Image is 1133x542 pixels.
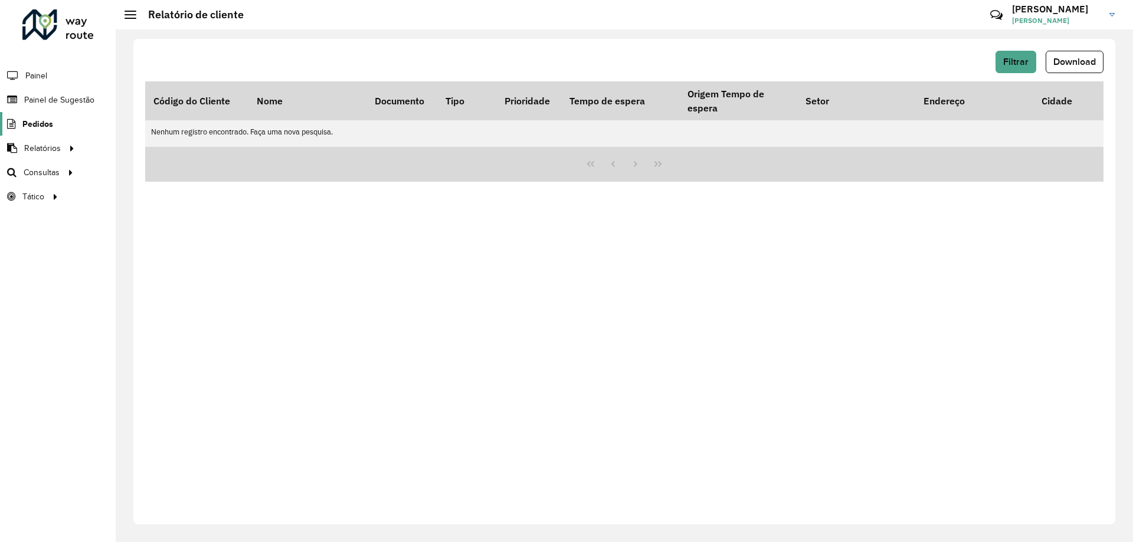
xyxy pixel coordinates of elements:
button: Filtrar [996,51,1036,73]
th: Setor [797,81,915,120]
span: Download [1053,57,1096,67]
th: Nome [248,81,366,120]
button: Download [1046,51,1103,73]
th: Endereço [915,81,1033,120]
a: Contato Rápido [984,2,1009,28]
span: Tático [22,190,44,203]
span: Filtrar [1003,57,1029,67]
h3: [PERSON_NAME] [1012,4,1101,15]
th: Prioridade [496,81,561,120]
th: Documento [366,81,437,120]
span: Relatórios [24,142,61,155]
th: Tipo [437,81,496,120]
th: Tempo de espera [561,81,679,120]
th: Origem Tempo de espera [679,81,797,120]
span: Painel de Sugestão [24,94,94,106]
span: Consultas [24,166,60,179]
th: Código do Cliente [145,81,248,120]
span: [PERSON_NAME] [1012,15,1101,26]
h2: Relatório de cliente [136,8,244,21]
span: Pedidos [22,118,53,130]
span: Painel [25,70,47,82]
